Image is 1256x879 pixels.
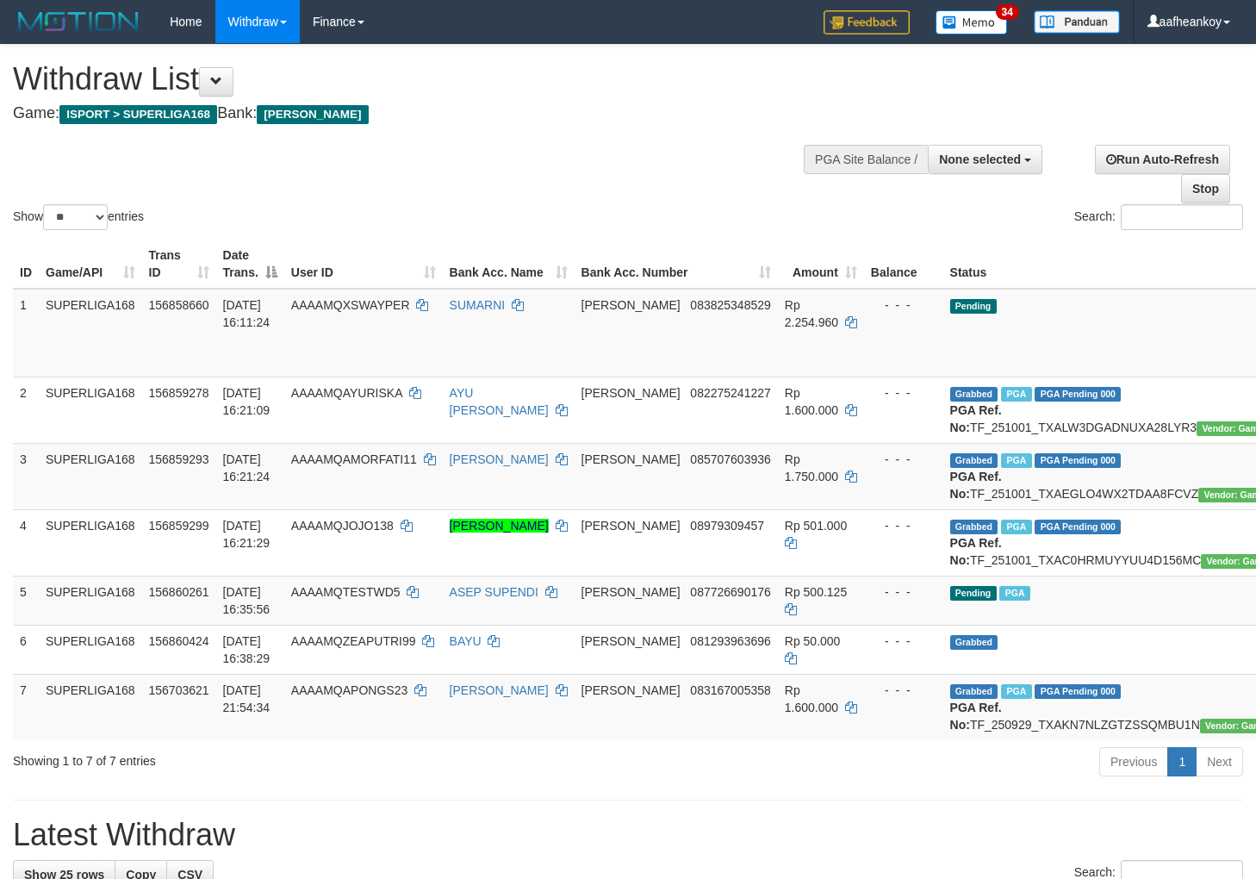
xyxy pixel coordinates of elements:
[581,298,681,312] span: [PERSON_NAME]
[939,153,1021,166] span: None selected
[39,377,142,443] td: SUPERLIGA168
[223,298,270,329] span: [DATE] 16:11:24
[291,683,407,697] span: AAAAMQAPONGS23
[142,240,216,289] th: Trans ID: activate to sort column ascending
[581,585,681,599] span: [PERSON_NAME]
[1001,520,1031,534] span: Marked by aafheankoy
[950,586,997,601] span: Pending
[871,583,936,601] div: - - -
[1035,520,1121,534] span: PGA Pending
[928,145,1042,174] button: None selected
[785,298,838,329] span: Rp 2.254.960
[443,240,575,289] th: Bank Acc. Name: activate to sort column ascending
[950,520,998,534] span: Grabbed
[690,634,770,648] span: Copy 081293963696 to clipboard
[1001,684,1031,699] span: Marked by aafchhiseyha
[13,443,39,509] td: 3
[13,818,1243,852] h1: Latest Withdraw
[785,452,838,483] span: Rp 1.750.000
[13,289,39,377] td: 1
[804,145,928,174] div: PGA Site Balance /
[690,585,770,599] span: Copy 087726690176 to clipboard
[291,585,401,599] span: AAAAMQTESTWD5
[871,451,936,468] div: - - -
[284,240,443,289] th: User ID: activate to sort column ascending
[13,204,144,230] label: Show entries
[291,519,394,533] span: AAAAMQJOJO138
[581,386,681,400] span: [PERSON_NAME]
[1167,747,1197,776] a: 1
[996,4,1019,20] span: 34
[450,298,506,312] a: SUMARNI
[223,585,270,616] span: [DATE] 16:35:56
[950,701,1002,732] b: PGA Ref. No:
[59,105,217,124] span: ISPORT > SUPERLIGA168
[39,625,142,674] td: SUPERLIGA168
[1196,747,1243,776] a: Next
[39,576,142,625] td: SUPERLIGA168
[864,240,943,289] th: Balance
[223,452,270,483] span: [DATE] 16:21:24
[1074,204,1243,230] label: Search:
[450,585,538,599] a: ASEP SUPENDI
[1035,387,1121,402] span: PGA Pending
[13,509,39,576] td: 4
[450,683,549,697] a: [PERSON_NAME]
[149,452,209,466] span: 156859293
[1001,387,1031,402] span: Marked by aafheankoy
[690,683,770,697] span: Copy 083167005358 to clipboard
[581,519,681,533] span: [PERSON_NAME]
[1035,684,1121,699] span: PGA Pending
[149,386,209,400] span: 156859278
[13,674,39,740] td: 7
[950,635,998,650] span: Grabbed
[690,386,770,400] span: Copy 082275241227 to clipboard
[871,517,936,534] div: - - -
[216,240,284,289] th: Date Trans.: activate to sort column descending
[1001,453,1031,468] span: Marked by aafheankoy
[785,519,847,533] span: Rp 501.000
[936,10,1008,34] img: Button%20Memo.svg
[149,585,209,599] span: 156860261
[149,298,209,312] span: 156858660
[950,403,1002,434] b: PGA Ref. No:
[450,519,549,533] a: [PERSON_NAME]
[39,674,142,740] td: SUPERLIGA168
[1121,204,1243,230] input: Search:
[13,576,39,625] td: 5
[223,386,270,417] span: [DATE] 16:21:09
[871,682,936,699] div: - - -
[950,387,998,402] span: Grabbed
[450,634,482,648] a: BAYU
[13,377,39,443] td: 2
[39,289,142,377] td: SUPERLIGA168
[950,470,1002,501] b: PGA Ref. No:
[785,386,838,417] span: Rp 1.600.000
[824,10,910,34] img: Feedback.jpg
[291,298,410,312] span: AAAAMQXSWAYPER
[13,62,820,97] h1: Withdraw List
[39,240,142,289] th: Game/API: activate to sort column ascending
[581,634,681,648] span: [PERSON_NAME]
[690,519,764,533] span: Copy 08979309457 to clipboard
[581,683,681,697] span: [PERSON_NAME]
[581,452,681,466] span: [PERSON_NAME]
[950,453,998,468] span: Grabbed
[223,519,270,550] span: [DATE] 16:21:29
[950,536,1002,567] b: PGA Ref. No:
[785,634,841,648] span: Rp 50.000
[223,683,270,714] span: [DATE] 21:54:34
[149,519,209,533] span: 156859299
[13,105,820,122] h4: Game: Bank:
[450,386,549,417] a: AYU [PERSON_NAME]
[785,585,847,599] span: Rp 500.125
[291,452,417,466] span: AAAAMQAMORFATI11
[871,633,936,650] div: - - -
[1034,10,1120,34] img: panduan.png
[785,683,838,714] span: Rp 1.600.000
[13,745,511,770] div: Showing 1 to 7 of 7 entries
[257,105,368,124] span: [PERSON_NAME]
[690,452,770,466] span: Copy 085707603936 to clipboard
[1035,453,1121,468] span: PGA Pending
[291,634,416,648] span: AAAAMQZEAPUTRI99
